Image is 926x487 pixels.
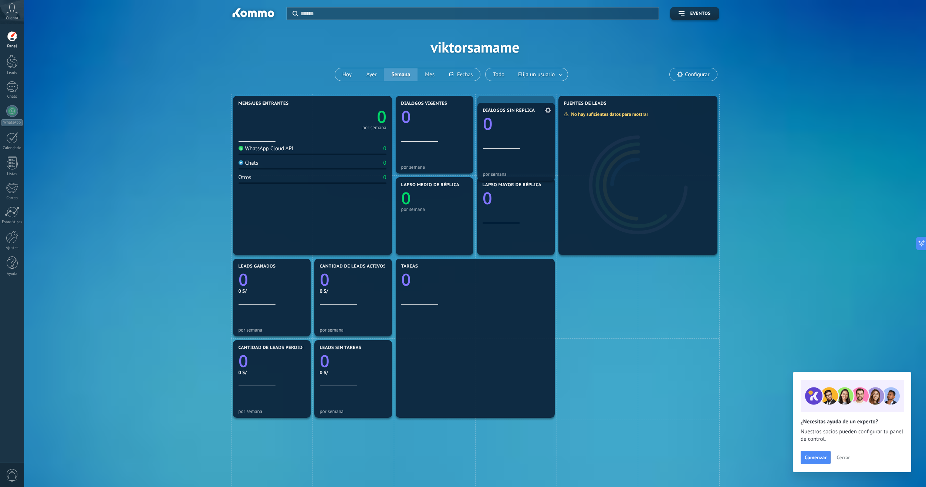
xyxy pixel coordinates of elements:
text: 0 [483,112,493,135]
div: Ajustes [1,246,23,251]
div: Leads [1,71,23,75]
button: Hoy [335,68,359,81]
span: Elija un usuario [517,70,556,80]
div: por semana [320,409,386,414]
text: 0 [483,187,492,209]
div: 0 [383,174,386,181]
span: Eventos [690,11,710,16]
button: Todo [486,68,512,81]
span: Leads ganados [239,264,276,269]
span: Mensajes entrantes [239,101,289,106]
div: por semana [483,171,550,177]
span: Cuenta [6,16,18,21]
text: 0 [401,187,411,209]
span: Cantidad de leads activos [320,264,386,269]
span: Diálogos vigentes [401,101,447,106]
div: por semana [239,409,305,414]
text: 0 [401,105,411,128]
button: Comenzar [801,451,831,464]
div: Correo [1,196,23,201]
text: 0 [239,350,248,372]
button: Mes [418,68,442,81]
h2: ¿Necesitas ayuda de un experto? [801,418,903,425]
span: Cantidad de leads perdidos [239,345,309,350]
div: Listas [1,172,23,177]
div: Estadísticas [1,220,23,225]
div: por semana [239,327,305,333]
span: Leads sin tareas [320,345,361,350]
button: Semana [384,68,418,81]
a: 0 [320,268,386,291]
button: Elija un usuario [512,68,568,81]
a: 0 [239,268,305,291]
div: WhatsApp Cloud API [239,145,294,152]
a: 0 [312,105,386,128]
div: Calendario [1,146,23,151]
a: 0 [239,350,305,372]
text: 0 [320,350,329,372]
div: por semana [401,164,468,170]
div: por semana [362,126,386,130]
text: 0 [401,268,411,291]
span: Comenzar [805,455,827,460]
div: 0 S/ [320,288,386,294]
span: Nuestros socios pueden configurar tu panel de control. [801,428,903,443]
button: Ayer [359,68,384,81]
img: Chats [239,160,243,165]
span: Cerrar [837,455,850,460]
div: Chats [239,159,258,167]
div: Chats [1,94,23,99]
span: Lapso medio de réplica [401,182,460,188]
div: Ayuda [1,272,23,276]
div: 0 S/ [239,369,305,376]
text: 0 [320,268,329,291]
text: 0 [377,105,386,128]
div: No hay suficientes datos para mostrar [564,111,653,117]
div: 0 S/ [320,369,386,376]
text: 0 [239,268,248,291]
span: Fuentes de leads [564,101,607,106]
button: Eventos [670,7,719,20]
div: por semana [401,206,468,212]
div: WhatsApp [1,119,23,126]
a: 0 [320,350,386,372]
div: 0 S/ [239,288,305,294]
div: Panel [1,44,23,49]
span: Tareas [401,264,418,269]
span: Diálogos sin réplica [483,108,535,113]
div: por semana [320,327,386,333]
div: 0 [383,159,386,167]
span: Lapso mayor de réplica [483,182,541,188]
div: Otros [239,174,251,181]
button: Cerrar [833,452,853,463]
div: 0 [383,145,386,152]
button: Fechas [442,68,480,81]
a: 0 [401,268,549,291]
img: WhatsApp Cloud API [239,146,243,151]
span: Configurar [685,71,709,78]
